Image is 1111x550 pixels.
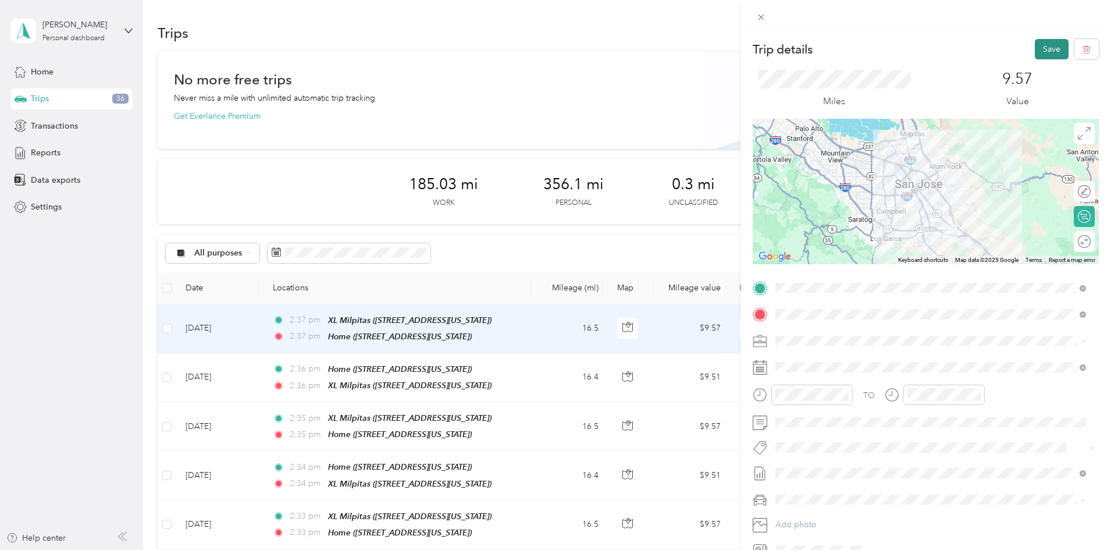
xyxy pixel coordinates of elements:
[823,94,845,109] p: Miles
[955,257,1019,263] span: Map data ©2025 Google
[1049,257,1095,263] a: Report a map error
[1002,70,1032,88] p: 9.57
[1006,94,1029,109] p: Value
[1025,257,1042,263] a: Terms (opens in new tab)
[898,256,948,264] button: Keyboard shortcuts
[753,41,813,58] p: Trip details
[756,249,794,264] a: Open this area in Google Maps (opens a new window)
[1046,485,1111,550] iframe: Everlance-gr Chat Button Frame
[863,389,875,402] div: TO
[771,517,1099,533] button: Add photo
[756,249,794,264] img: Google
[1035,39,1069,59] button: Save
